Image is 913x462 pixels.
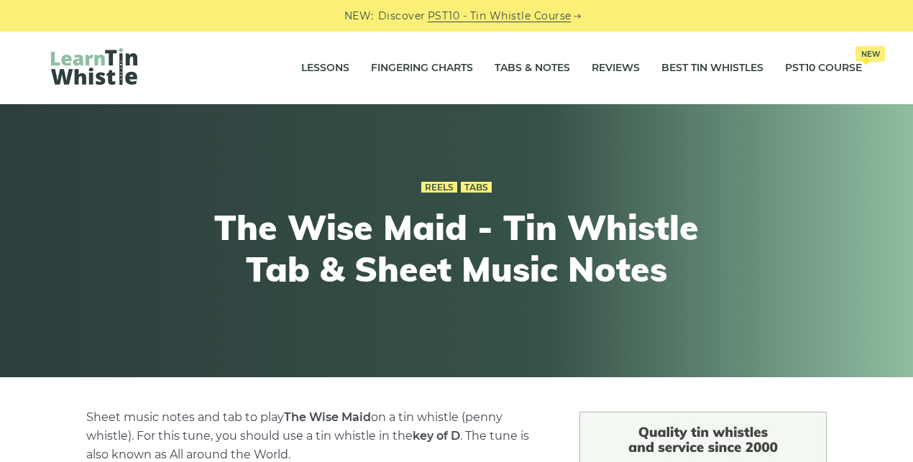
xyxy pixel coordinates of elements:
a: Tabs & Notes [495,50,570,86]
strong: The Wise Maid [284,410,371,424]
span: New [855,46,885,62]
a: PST10 CourseNew [785,50,862,86]
a: Lessons [301,50,349,86]
img: LearnTinWhistle.com [51,48,137,85]
a: Fingering Charts [371,50,473,86]
a: Best Tin Whistles [661,50,763,86]
a: Tabs [461,182,492,193]
strong: key of D [413,429,460,443]
a: Reels [421,182,457,193]
h1: The Wise Maid - Tin Whistle Tab & Sheet Music Notes [192,207,721,290]
a: Reviews [592,50,640,86]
